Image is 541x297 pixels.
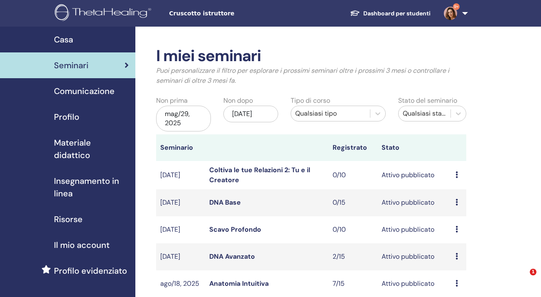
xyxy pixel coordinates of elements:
td: 0/15 [328,189,378,216]
label: Non prima [156,96,188,106]
th: Stato [377,134,451,161]
span: Profilo [54,111,79,123]
div: mag/29, 2025 [156,106,211,131]
label: Tipo di corso [291,96,330,106]
span: Il mio account [54,239,110,251]
a: Scavo Profondo [209,225,261,234]
a: Coltiva le tue Relazioni 2: Tu e il Creatore [209,166,310,184]
span: Casa [54,33,73,46]
div: [DATE] [223,106,278,122]
label: Stato del seminario [398,96,457,106]
td: [DATE] [156,189,206,216]
span: Risorse [54,213,83,225]
iframe: Intercom live chat [513,269,533,289]
td: Attivo pubblicato [377,243,451,270]
span: Cruscotto istruttore [169,9,294,18]
a: DNA Base [209,198,241,207]
span: Materiale didattico [54,136,129,161]
td: 0/10 [328,161,378,189]
th: Seminario [156,134,206,161]
a: DNA Avanzato [209,252,255,261]
span: 1 [530,269,536,275]
td: 2/15 [328,243,378,270]
span: Profilo evidenziato [54,265,127,277]
div: Qualsiasi stato [403,109,446,119]
td: Attivo pubblicato [377,161,451,189]
span: Seminari [54,59,88,72]
p: Puoi personalizzare il filtro per esplorare i prossimi seminari oltre i prossimi 3 mesi o control... [156,66,466,86]
img: graduation-cap-white.svg [350,10,360,17]
a: Anatomia Intuitiva [209,279,269,288]
td: 0/10 [328,216,378,243]
h2: I miei seminari [156,47,466,66]
span: 9+ [453,3,460,10]
img: logo.png [55,4,154,23]
label: Non dopo [223,96,253,106]
span: Comunicazione [54,85,115,97]
span: Insegnamento in linea [54,175,129,200]
th: Registrato [328,134,378,161]
td: [DATE] [156,161,206,189]
div: Qualsiasi tipo [295,109,366,119]
td: [DATE] [156,243,206,270]
td: Attivo pubblicato [377,216,451,243]
td: [DATE] [156,216,206,243]
td: Attivo pubblicato [377,189,451,216]
img: default.jpg [444,7,457,20]
a: Dashboard per studenti [343,6,437,21]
